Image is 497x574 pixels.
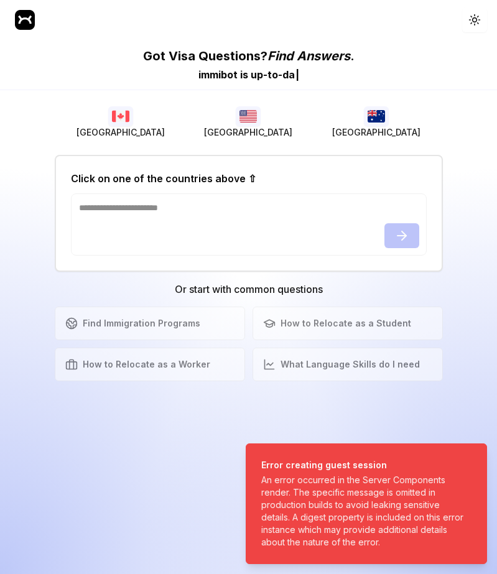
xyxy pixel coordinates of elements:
[143,47,355,65] p: Got Visa Questions? .
[198,67,248,82] div: immibot is
[55,282,443,297] h3: Or start with common questions
[261,459,467,471] div: Error creating guest session
[332,126,420,139] span: [GEOGRAPHIC_DATA]
[364,106,389,126] img: Australia flag
[15,10,35,30] img: Imibot Logo
[251,68,295,81] span: u p - t o - d a
[71,171,256,186] h2: Click on one of the countries above ⇧
[204,126,292,139] span: [GEOGRAPHIC_DATA]
[295,68,299,81] span: |
[267,49,350,63] span: Find Answers
[261,474,467,549] div: An error occurred in the Server Components render. The specific message is omitted in production ...
[236,106,261,126] img: USA flag
[77,126,165,139] span: [GEOGRAPHIC_DATA]
[108,106,133,126] img: Canada flag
